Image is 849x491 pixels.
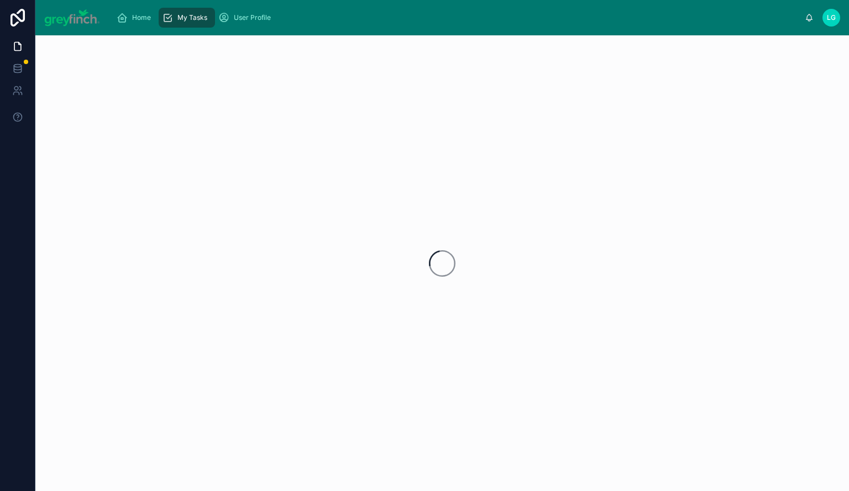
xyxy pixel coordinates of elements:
[827,13,836,22] span: LG
[44,9,100,27] img: App logo
[159,8,215,28] a: My Tasks
[177,13,207,22] span: My Tasks
[132,13,151,22] span: Home
[109,6,805,30] div: scrollable content
[215,8,279,28] a: User Profile
[234,13,271,22] span: User Profile
[113,8,159,28] a: Home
